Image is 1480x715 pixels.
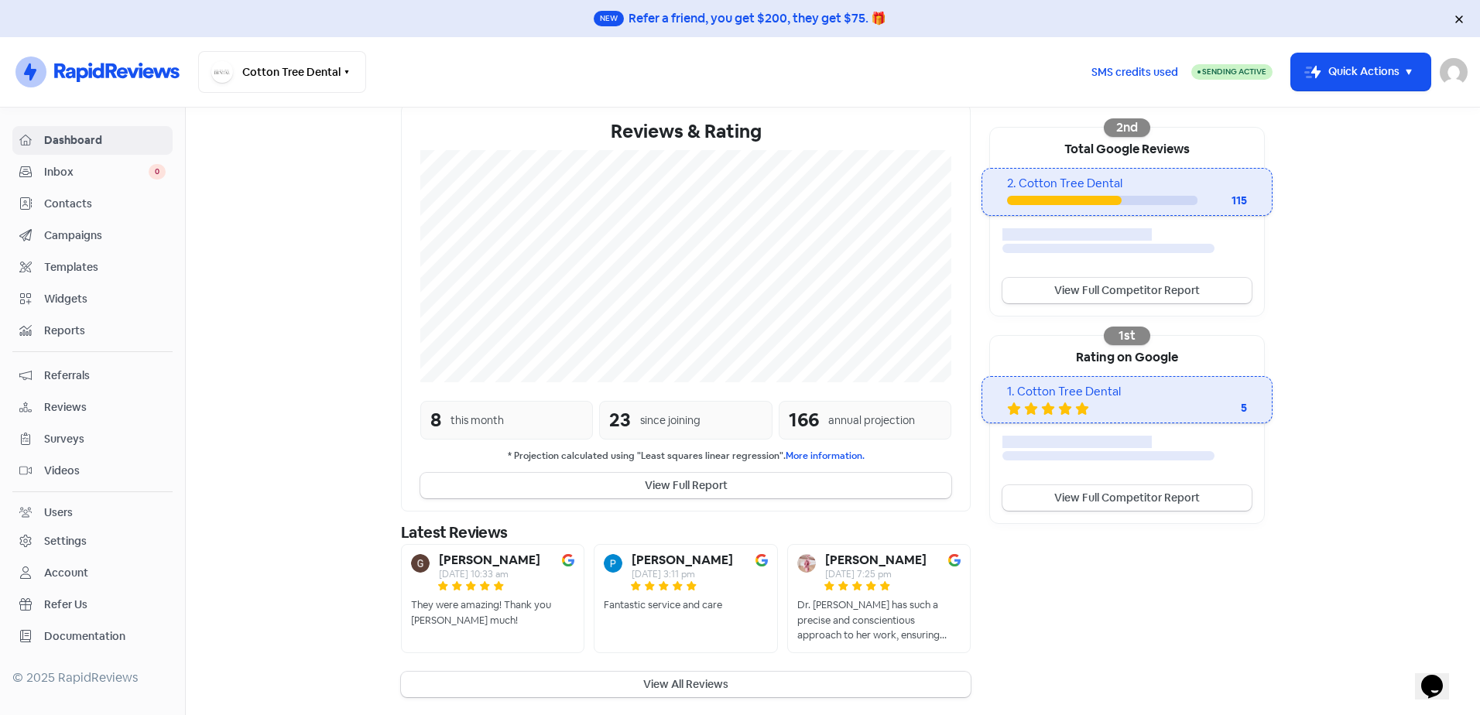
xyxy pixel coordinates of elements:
[1007,383,1246,401] div: 1. Cotton Tree Dental
[420,473,951,498] button: View Full Report
[44,323,166,339] span: Reports
[825,554,927,566] b: [PERSON_NAME]
[149,164,166,180] span: 0
[1002,278,1252,303] a: View Full Competitor Report
[12,158,173,186] a: Inbox 0
[12,622,173,651] a: Documentation
[12,190,173,218] a: Contacts
[411,554,430,573] img: Avatar
[12,221,173,250] a: Campaigns
[789,406,819,434] div: 166
[604,597,722,613] div: Fantastic service and care
[786,450,865,462] a: More information.
[12,253,173,282] a: Templates
[12,285,173,313] a: Widgets
[12,361,173,390] a: Referrals
[44,597,166,613] span: Refer Us
[1291,53,1430,91] button: Quick Actions
[1091,64,1178,80] span: SMS credits used
[797,597,961,643] div: Dr. [PERSON_NAME] has such a precise and conscientious approach to her work, ensuring everything ...
[44,259,166,275] span: Templates
[44,533,87,549] div: Settings
[1078,63,1191,79] a: SMS credits used
[1202,67,1266,77] span: Sending Active
[44,463,166,479] span: Videos
[44,196,166,212] span: Contacts
[44,505,73,521] div: Users
[629,9,886,28] div: Refer a friend, you get $200, they get $75. 🎁
[439,554,540,566] b: [PERSON_NAME]
[990,336,1264,376] div: Rating on Google
[825,570,927,579] div: [DATE] 7:25 pm
[1002,485,1252,511] a: View Full Competitor Report
[401,521,971,544] div: Latest Reviews
[44,291,166,307] span: Widgets
[420,449,951,464] small: * Projection calculated using "Least squares linear regression".
[948,554,961,566] img: Image
[44,164,149,180] span: Inbox
[44,368,166,384] span: Referrals
[12,590,173,619] a: Refer Us
[609,406,631,434] div: 23
[1197,193,1247,209] div: 115
[1440,58,1468,86] img: User
[401,672,971,697] button: View All Reviews
[430,406,441,434] div: 8
[604,554,622,573] img: Avatar
[1104,327,1150,345] div: 1st
[44,628,166,645] span: Documentation
[632,570,733,579] div: [DATE] 3:11 pm
[44,565,88,581] div: Account
[640,412,701,429] div: since joining
[12,527,173,556] a: Settings
[451,412,504,429] div: this month
[12,316,173,345] a: Reports
[990,128,1264,168] div: Total Google Reviews
[1104,118,1150,137] div: 2nd
[411,597,574,628] div: They were amazing! Thank you [PERSON_NAME] much!
[1415,653,1465,700] iframe: chat widget
[12,498,173,527] a: Users
[12,126,173,155] a: Dashboard
[198,51,366,93] button: Cotton Tree Dental
[420,118,951,145] div: Reviews & Rating
[797,554,816,573] img: Avatar
[44,132,166,149] span: Dashboard
[44,399,166,416] span: Reviews
[12,669,173,687] div: © 2025 RapidReviews
[755,554,768,566] img: Image
[12,393,173,422] a: Reviews
[439,570,540,579] div: [DATE] 10:33 am
[1007,175,1246,193] div: 2. Cotton Tree Dental
[44,431,166,447] span: Surveys
[12,559,173,587] a: Account
[594,11,624,26] span: New
[1191,63,1273,81] a: Sending Active
[632,554,733,566] b: [PERSON_NAME]
[562,554,574,566] img: Image
[12,425,173,453] a: Surveys
[12,457,173,485] a: Videos
[1185,400,1247,416] div: 5
[828,412,915,429] div: annual projection
[44,227,166,244] span: Campaigns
